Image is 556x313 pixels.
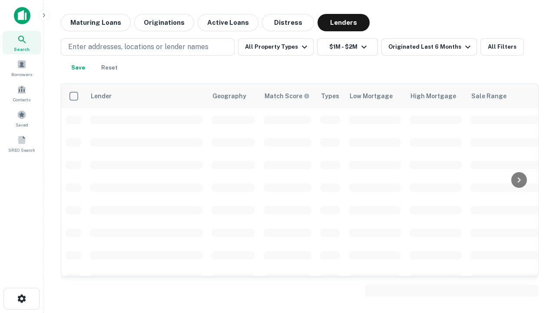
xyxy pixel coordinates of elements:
a: SREO Search [3,132,41,155]
span: Contacts [13,96,30,103]
button: Originated Last 6 Months [381,38,477,56]
th: Low Mortgage [344,84,405,108]
div: Originated Last 6 Months [388,42,473,52]
a: Contacts [3,81,41,105]
div: Sale Range [471,91,506,101]
div: Low Mortgage [350,91,393,101]
button: Enter addresses, locations or lender names [61,38,235,56]
a: Saved [3,107,41,130]
iframe: Chat Widget [513,243,556,285]
span: Borrowers [11,71,32,78]
span: SREO Search [8,147,35,153]
img: capitalize-icon.png [14,7,30,24]
th: High Mortgage [405,84,466,108]
button: Save your search to get updates of matches that match your search criteria. [64,59,92,77]
th: Geography [207,84,259,108]
div: Geography [212,91,246,101]
span: Saved [16,121,28,128]
p: Enter addresses, locations or lender names [68,42,208,52]
button: Active Loans [198,14,258,31]
th: Lender [86,84,207,108]
th: Types [316,84,344,108]
div: Types [321,91,339,101]
button: $1M - $2M [317,38,378,56]
th: Capitalize uses an advanced AI algorithm to match your search with the best lender. The match sco... [259,84,316,108]
button: Originations [134,14,194,31]
span: Search [14,46,30,53]
h6: Match Score [265,91,308,101]
button: Reset [96,59,123,77]
div: Capitalize uses an advanced AI algorithm to match your search with the best lender. The match sco... [265,91,310,101]
th: Sale Range [466,84,544,108]
div: High Mortgage [410,91,456,101]
button: All Filters [480,38,524,56]
div: Lender [91,91,112,101]
button: Lenders [318,14,370,31]
a: Search [3,31,41,54]
button: All Property Types [238,38,314,56]
button: Maturing Loans [61,14,131,31]
button: Distress [262,14,314,31]
a: Borrowers [3,56,41,80]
